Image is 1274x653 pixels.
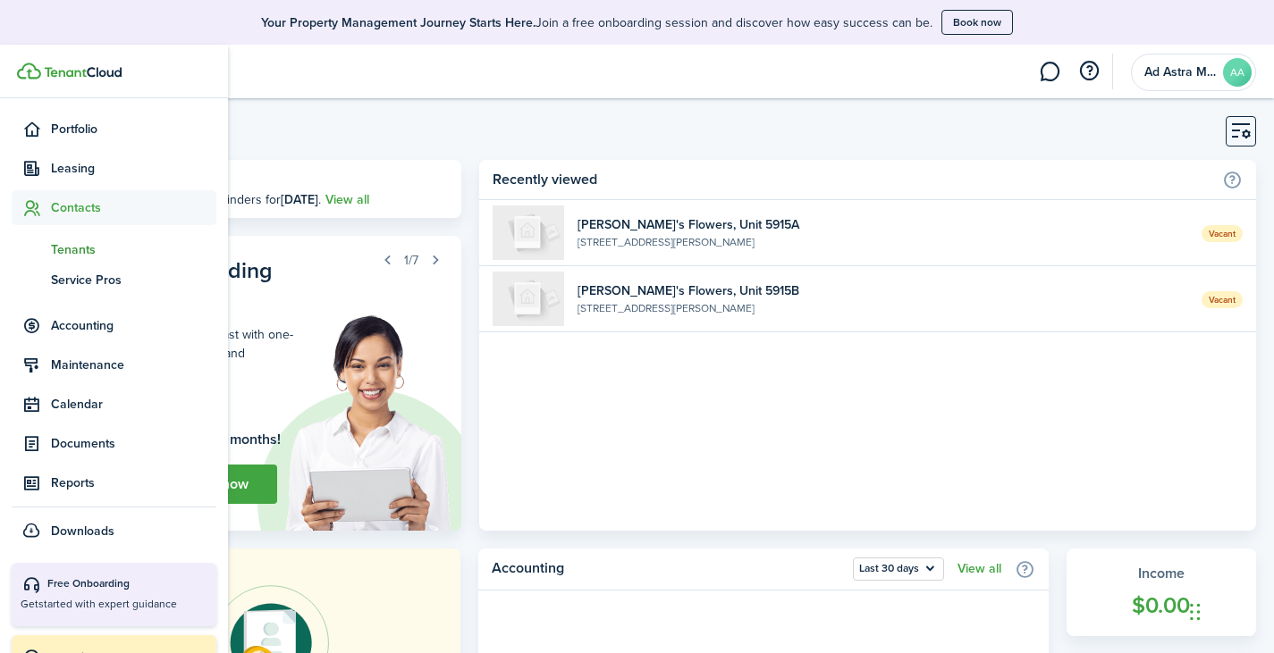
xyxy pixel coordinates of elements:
[493,169,1213,190] home-widget-title: Recently viewed
[1033,49,1067,95] a: Messaging
[325,190,369,209] a: View all
[853,557,944,581] button: Last 30 days
[1074,56,1104,87] button: Open resource center
[21,597,207,612] p: Get
[958,562,1001,576] a: View all
[51,198,216,217] span: Contacts
[1067,548,1257,636] a: Income$0.00
[1144,66,1216,79] span: Ad Astra Mgmt LLC
[1084,589,1239,623] widget-stats-count: $0.00
[1202,291,1243,308] span: Vacant
[51,316,216,335] span: Accounting
[12,465,216,500] a: Reports
[51,473,216,492] span: Reports
[261,13,932,32] p: Join a free onboarding session and discover how easy success can be.
[578,281,1188,300] widget-list-item-title: [PERSON_NAME]'s Flowers, Unit 5915B
[38,596,177,612] span: started with expert guidance
[1185,567,1274,653] iframe: Chat Widget
[492,557,844,581] home-widget-title: Accounting
[12,234,216,264] a: Tenants
[12,563,216,625] button: Free OnboardingGetstarted with expert guidance
[51,271,216,289] span: Service Pros
[51,356,216,374] span: Maintenance
[281,190,318,209] b: [DATE]
[1223,58,1252,87] avatar-text: AA
[47,576,207,594] div: Free Onboarding
[51,159,216,178] span: Leasing
[44,67,122,78] img: TenantCloud
[404,251,418,270] span: 1/7
[130,169,448,191] h3: [DATE], [DATE]
[232,313,461,531] img: Onboarding schedule assistant
[853,557,944,581] button: Open menu
[493,205,564,260] img: 5915A
[107,254,363,321] h4: Onboarding Included
[51,434,216,453] span: Documents
[375,247,400,272] button: Prev step
[1190,585,1201,639] div: Drag
[261,13,536,32] b: Your Property Management Journey Starts Here.
[51,240,216,259] span: Tenants
[493,272,564,326] img: 5915B
[941,10,1013,35] button: Book now
[578,234,1188,250] widget-list-item-description: [STREET_ADDRESS][PERSON_NAME]
[423,247,448,272] button: Next step
[1084,563,1239,584] widget-stats-title: Income
[578,300,1188,316] widget-list-item-description: [STREET_ADDRESS][PERSON_NAME]
[578,215,1188,234] widget-list-item-title: [PERSON_NAME]'s Flowers, Unit 5915A
[51,395,216,414] span: Calendar
[51,120,216,138] span: Portfolio
[51,522,114,540] span: Downloads
[17,63,41,80] img: TenantCloud
[1226,116,1256,147] button: Customise
[12,264,216,295] a: Service Pros
[1202,225,1243,242] span: Vacant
